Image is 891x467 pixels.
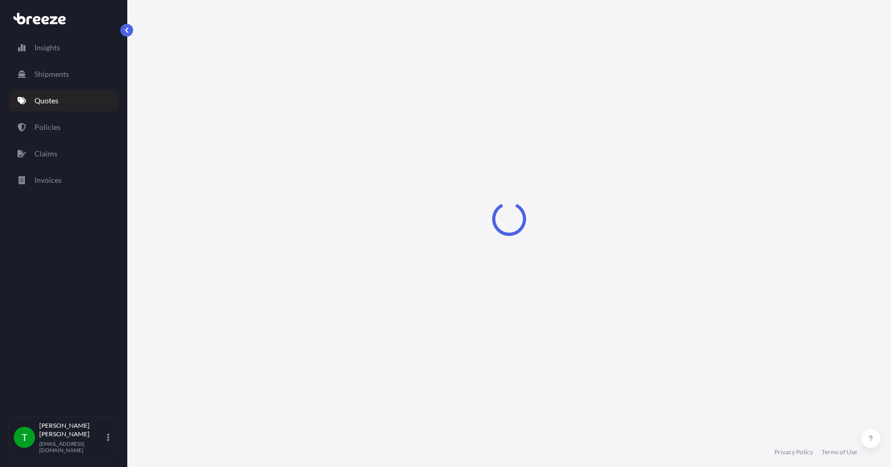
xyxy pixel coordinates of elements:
[34,95,58,106] p: Quotes
[34,148,57,159] p: Claims
[9,117,118,138] a: Policies
[9,143,118,164] a: Claims
[34,122,60,133] p: Policies
[9,64,118,85] a: Shipments
[9,37,118,58] a: Insights
[822,448,857,456] a: Terms of Use
[9,170,118,191] a: Invoices
[34,175,62,186] p: Invoices
[39,421,105,438] p: [PERSON_NAME] [PERSON_NAME]
[9,90,118,111] a: Quotes
[34,69,69,80] p: Shipments
[34,42,60,53] p: Insights
[39,440,105,453] p: [EMAIL_ADDRESS][DOMAIN_NAME]
[22,432,28,443] span: T
[774,448,813,456] a: Privacy Policy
